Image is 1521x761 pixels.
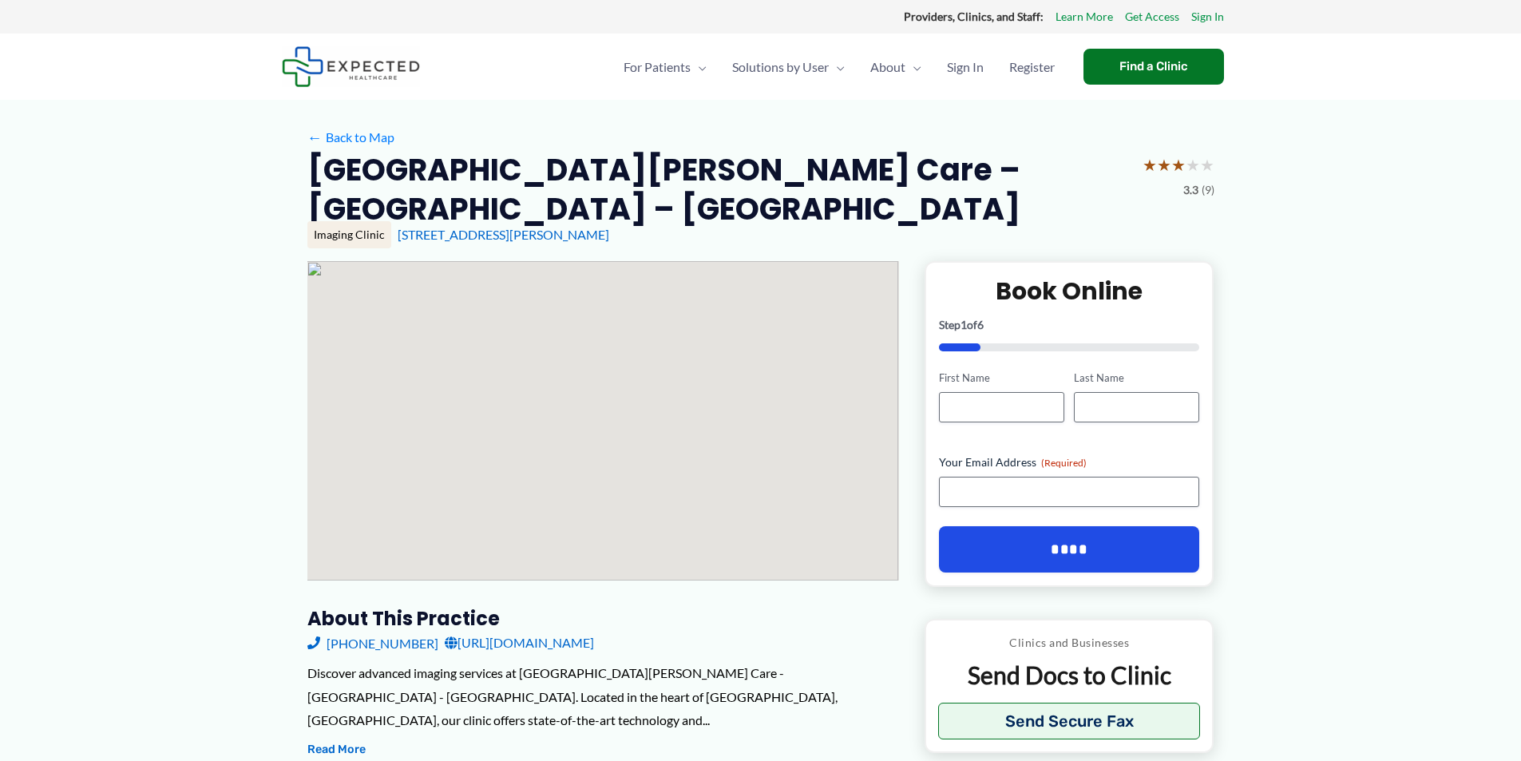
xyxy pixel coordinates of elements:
label: Your Email Address [939,454,1200,470]
span: About [870,39,905,95]
h2: [GEOGRAPHIC_DATA][PERSON_NAME] Care – [GEOGRAPHIC_DATA] – [GEOGRAPHIC_DATA] [307,150,1130,229]
span: ★ [1157,150,1171,180]
span: (Required) [1041,457,1087,469]
span: (9) [1202,180,1214,200]
a: Find a Clinic [1083,49,1224,85]
label: First Name [939,371,1064,386]
a: Sign In [934,39,996,95]
span: Menu Toggle [691,39,707,95]
a: ←Back to Map [307,125,394,149]
a: Sign In [1191,6,1224,27]
span: 6 [977,318,984,331]
span: ← [307,129,323,145]
span: Menu Toggle [905,39,921,95]
p: Clinics and Businesses [938,632,1201,653]
a: AboutMenu Toggle [858,39,934,95]
span: 1 [961,318,967,331]
h3: About this practice [307,606,899,631]
p: Step of [939,319,1200,331]
a: Solutions by UserMenu Toggle [719,39,858,95]
a: Get Access [1125,6,1179,27]
span: Solutions by User [732,39,829,95]
span: ★ [1200,150,1214,180]
a: Register [996,39,1067,95]
p: Send Docs to Clinic [938,660,1201,691]
span: For Patients [624,39,691,95]
a: [PHONE_NUMBER] [307,631,438,655]
span: 3.3 [1183,180,1198,200]
a: [STREET_ADDRESS][PERSON_NAME] [398,227,609,242]
a: Learn More [1056,6,1113,27]
span: ★ [1186,150,1200,180]
div: Discover advanced imaging services at [GEOGRAPHIC_DATA][PERSON_NAME] Care - [GEOGRAPHIC_DATA] - [... [307,661,899,732]
img: Expected Healthcare Logo - side, dark font, small [282,46,420,87]
strong: Providers, Clinics, and Staff: [904,10,1044,23]
h2: Book Online [939,275,1200,307]
div: Imaging Clinic [307,221,391,248]
span: Menu Toggle [829,39,845,95]
button: Read More [307,740,366,759]
span: ★ [1171,150,1186,180]
a: [URL][DOMAIN_NAME] [445,631,594,655]
a: For PatientsMenu Toggle [611,39,719,95]
span: ★ [1143,150,1157,180]
span: Sign In [947,39,984,95]
span: Register [1009,39,1055,95]
button: Send Secure Fax [938,703,1201,739]
label: Last Name [1074,371,1199,386]
nav: Primary Site Navigation [611,39,1067,95]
